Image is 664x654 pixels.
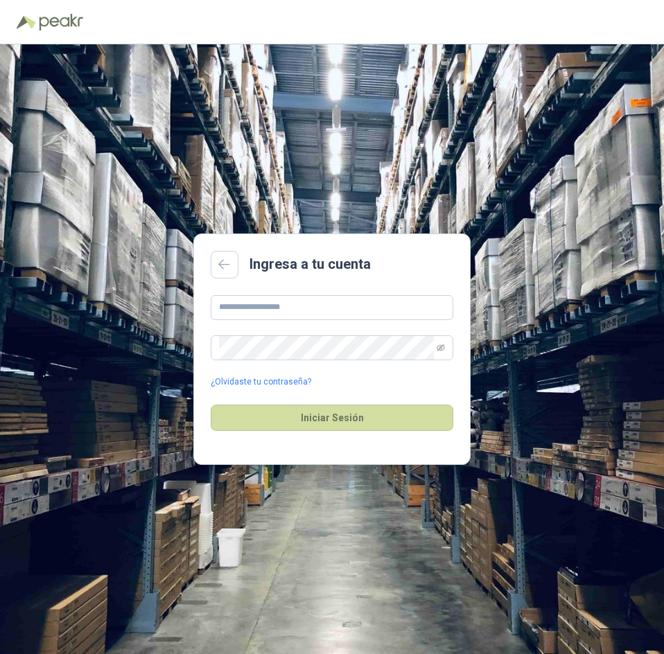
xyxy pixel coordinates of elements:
[437,344,445,352] span: eye-invisible
[17,15,36,29] img: Logo
[250,254,371,275] h2: Ingresa a tu cuenta
[211,405,453,431] button: Iniciar Sesión
[39,14,83,30] img: Peakr
[211,375,311,389] a: ¿Olvidaste tu contraseña?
